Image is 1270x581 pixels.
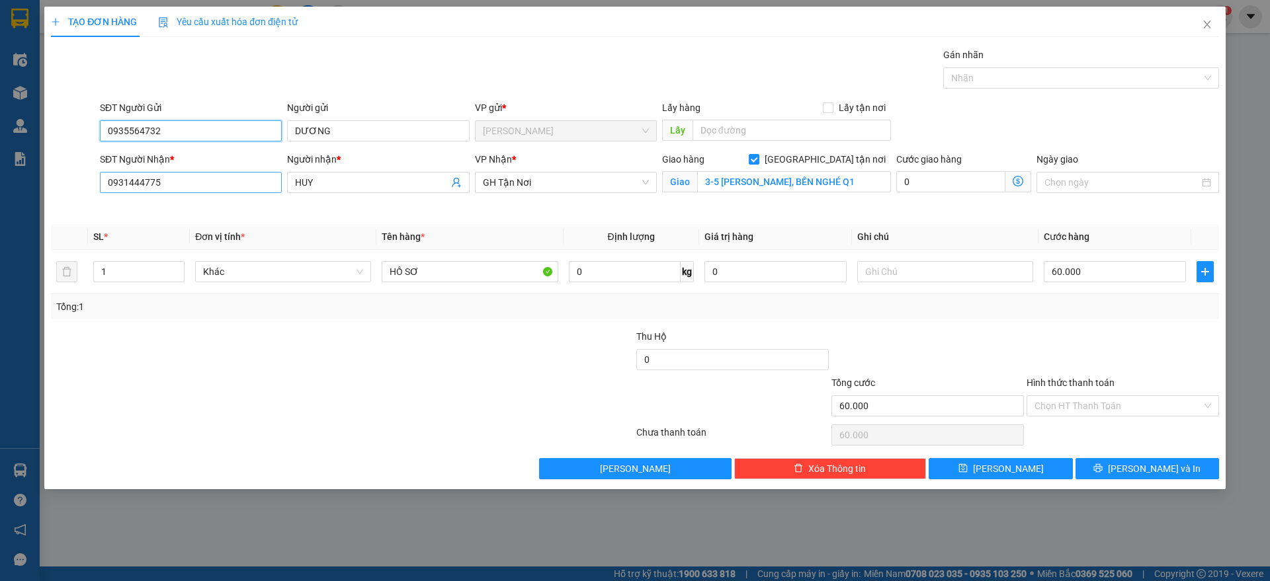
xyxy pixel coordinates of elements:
[483,121,649,141] span: Gia Kiệm
[100,100,282,115] div: SĐT Người Gửi
[100,152,282,167] div: SĐT Người Nhận
[1076,458,1219,479] button: printer[PERSON_NAME] và In
[608,231,655,242] span: Định lượng
[1189,7,1226,44] button: Close
[51,17,137,27] span: TẠO ĐƠN HÀNG
[697,171,891,192] input: Giao tận nơi
[929,458,1072,479] button: save[PERSON_NAME]
[158,17,298,27] span: Yêu cầu xuất hóa đơn điện tử
[896,154,962,165] label: Cước giao hàng
[662,102,700,113] span: Lấy hàng
[195,231,245,242] span: Đơn vị tính
[600,461,671,476] span: [PERSON_NAME]
[1197,266,1213,277] span: plus
[636,331,667,342] span: Thu Hộ
[51,17,60,26] span: plus
[958,463,968,474] span: save
[56,261,77,282] button: delete
[451,177,462,188] span: user-add
[475,100,657,115] div: VP gửi
[734,458,927,479] button: deleteXóa Thông tin
[831,377,875,388] span: Tổng cước
[973,461,1044,476] span: [PERSON_NAME]
[475,154,512,165] span: VP Nhận
[693,120,891,141] input: Dọc đường
[11,11,117,41] div: [PERSON_NAME]
[662,120,693,141] span: Lấy
[126,59,219,77] div: 0985258047
[287,152,469,167] div: Người nhận
[857,261,1033,282] input: Ghi Chú
[539,458,732,479] button: [PERSON_NAME]
[943,50,984,60] label: Gán nhãn
[704,261,847,282] input: 0
[833,100,891,115] span: Lấy tận nơi
[126,11,219,43] div: GH Tận Nơi
[1044,175,1199,190] input: Ngày giao
[93,231,104,242] span: SL
[11,41,117,57] div: .
[662,171,697,192] span: Giao
[56,299,490,314] div: Tổng: 1
[1037,154,1078,165] label: Ngày giao
[126,77,210,193] span: 568 HOÀNG VĂN THỤ P4 TÂN BÌNH
[11,11,32,25] span: Gửi:
[483,173,649,192] span: GH Tận Nơi
[1197,261,1214,282] button: plus
[1108,461,1201,476] span: [PERSON_NAME] và In
[635,425,830,448] div: Chưa thanh toán
[1027,377,1115,388] label: Hình thức thanh toán
[759,152,891,167] span: [GEOGRAPHIC_DATA] tận nơi
[1044,231,1089,242] span: Cước hàng
[1013,176,1023,186] span: dollar-circle
[1093,463,1103,474] span: printer
[896,171,1005,192] input: Cước giao hàng
[11,57,117,75] div: 0787079779
[808,461,866,476] span: Xóa Thông tin
[126,13,158,26] span: Nhận:
[794,463,803,474] span: delete
[203,262,363,282] span: Khác
[287,100,469,115] div: Người gửi
[662,154,704,165] span: Giao hàng
[1202,19,1212,30] span: close
[382,261,558,282] input: VD: Bàn, Ghế
[852,224,1038,250] th: Ghi chú
[126,85,144,98] span: TC:
[126,43,219,59] div: .
[704,231,753,242] span: Giá trị hàng
[681,261,694,282] span: kg
[158,17,169,28] img: icon
[382,231,425,242] span: Tên hàng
